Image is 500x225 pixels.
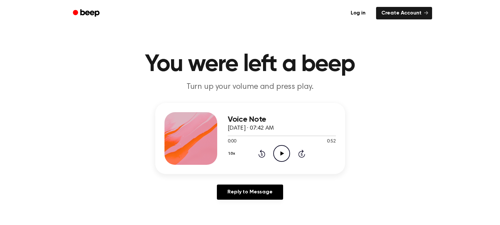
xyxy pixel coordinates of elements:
a: Reply to Message [217,185,283,200]
a: Create Account [376,7,432,19]
h3: Voice Note [228,115,336,124]
p: Turn up your volume and press play. [124,82,377,92]
a: Log in [344,6,372,21]
span: 0:52 [327,138,336,145]
span: [DATE] · 07:42 AM [228,125,274,131]
button: 1.0x [228,148,238,159]
span: 0:00 [228,138,236,145]
h1: You were left a beep [81,53,419,76]
a: Beep [68,7,105,20]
